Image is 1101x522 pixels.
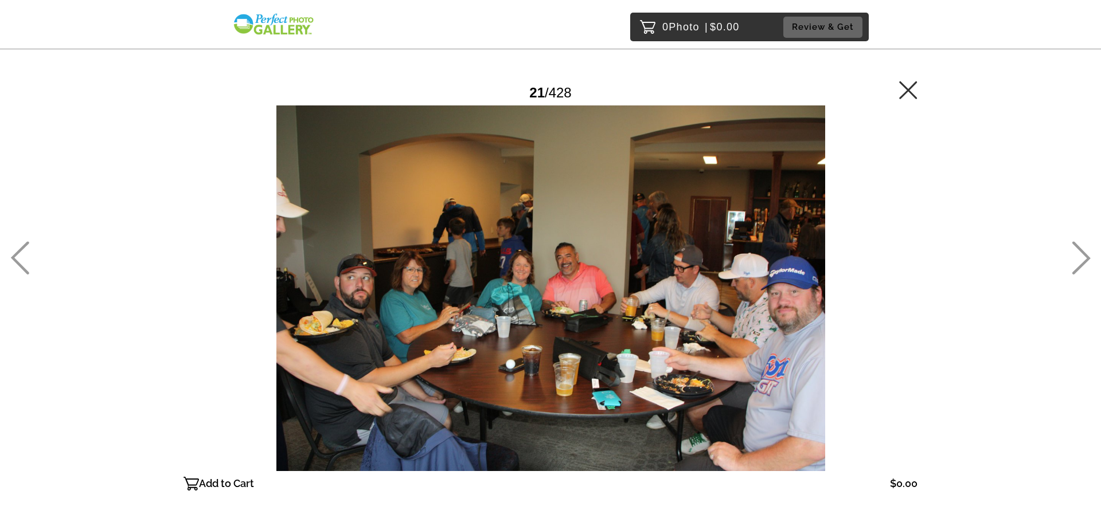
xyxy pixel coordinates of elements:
[783,17,866,38] a: Review & Get
[705,21,708,33] span: |
[199,474,254,493] p: Add to Cart
[549,85,572,100] span: 428
[529,85,545,100] span: 21
[529,80,571,105] div: /
[662,18,740,36] p: 0 $0.00
[783,17,862,38] button: Review & Get
[669,18,700,36] span: Photo
[890,474,918,493] p: $0.00
[232,13,315,36] img: Snapphound Logo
